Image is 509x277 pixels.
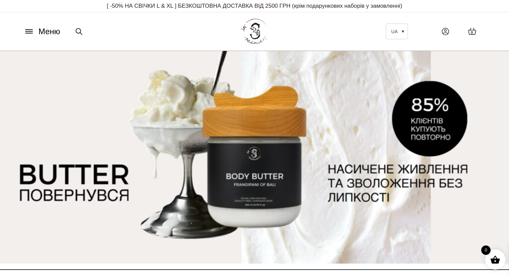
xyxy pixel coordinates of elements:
a: UA [386,23,408,39]
span: 0 [481,245,491,255]
a: 0 [461,21,483,42]
span: UA [391,29,398,34]
button: Меню [22,25,62,38]
span: Меню [38,25,60,38]
img: BY SADOVSKIY [241,19,268,44]
span: 0 [471,30,473,36]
